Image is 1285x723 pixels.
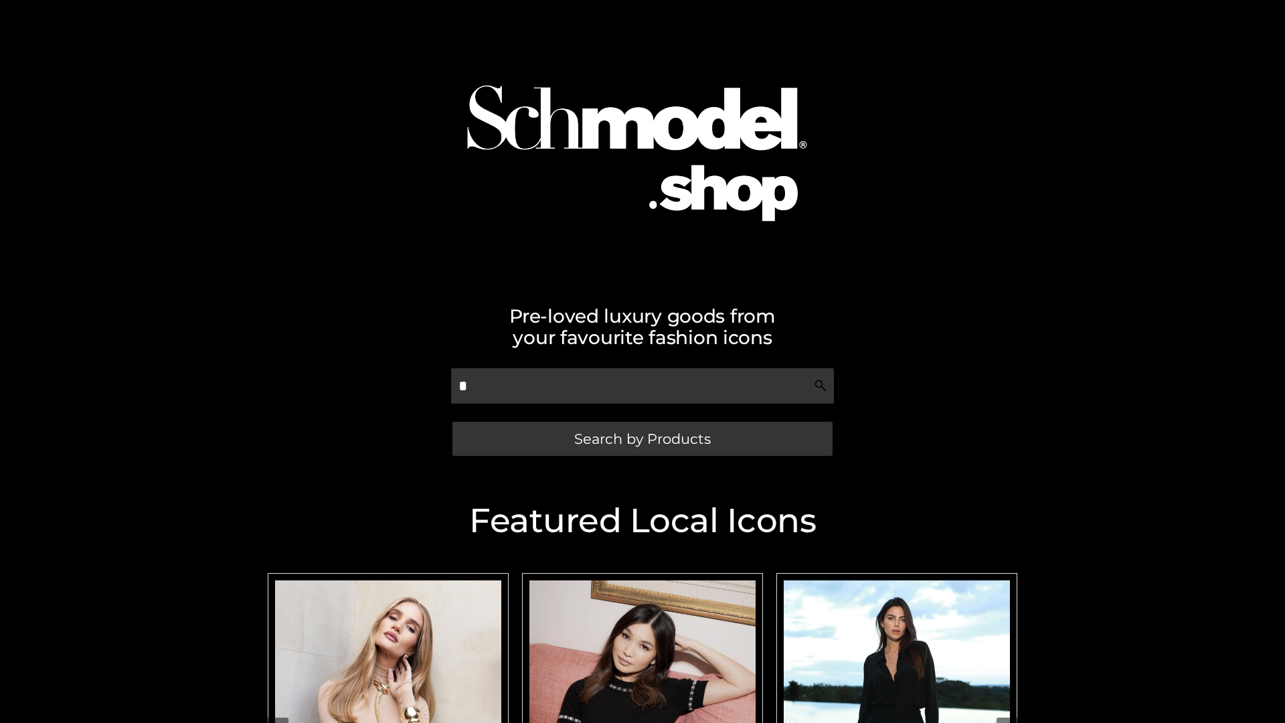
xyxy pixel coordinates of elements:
a: Search by Products [452,422,833,456]
h2: Pre-loved luxury goods from your favourite fashion icons [261,305,1024,348]
h2: Featured Local Icons​ [261,504,1024,538]
img: Search Icon [814,379,827,392]
span: Search by Products [574,432,711,446]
